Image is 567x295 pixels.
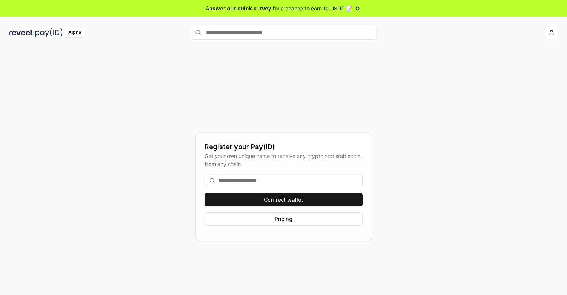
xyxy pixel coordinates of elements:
div: Register your Pay(ID) [205,142,363,152]
span: for a chance to earn 10 USDT 📝 [273,4,352,12]
img: reveel_dark [9,28,34,37]
div: Alpha [64,28,85,37]
span: Answer our quick survey [206,4,271,12]
button: Pricing [205,212,363,226]
img: pay_id [35,28,63,37]
button: Connect wallet [205,193,363,206]
div: Get your own unique name to receive any crypto and stablecoin, from any chain [205,152,363,168]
